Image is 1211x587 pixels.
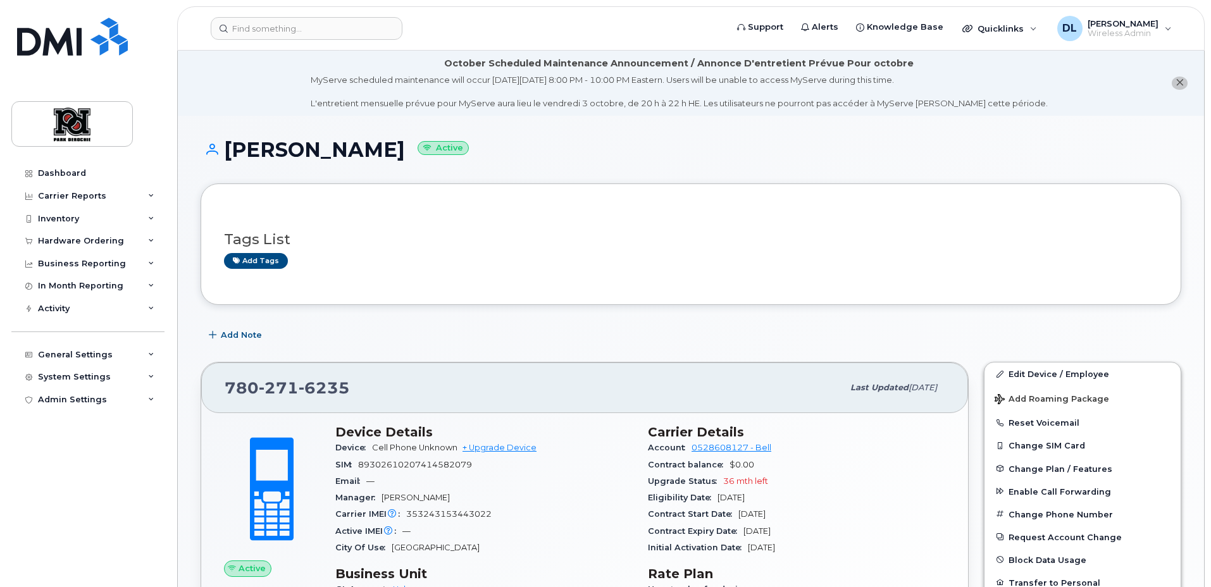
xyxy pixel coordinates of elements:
button: Change SIM Card [984,434,1181,457]
span: — [366,476,375,486]
span: Account [648,443,692,452]
span: Enable Call Forwarding [1009,486,1111,496]
span: 6235 [299,378,350,397]
span: 89302610207414582079 [358,460,472,469]
h3: Device Details [335,424,633,440]
button: Block Data Usage [984,548,1181,571]
span: Active IMEI [335,526,402,536]
span: Email [335,476,366,486]
button: Reset Voicemail [984,411,1181,434]
iframe: Messenger Launcher [1156,532,1202,578]
span: Carrier IMEI [335,509,406,519]
span: — [402,526,411,536]
button: Request Account Change [984,526,1181,548]
h1: [PERSON_NAME] [201,139,1181,161]
span: 271 [259,378,299,397]
span: Eligibility Date [648,493,717,502]
button: Add Roaming Package [984,385,1181,411]
h3: Rate Plan [648,566,945,581]
span: Contract Start Date [648,509,738,519]
span: [DATE] [748,543,775,552]
small: Active [418,141,469,156]
span: Change Plan / Features [1009,464,1112,473]
a: Add tags [224,253,288,269]
span: Active [239,562,266,574]
span: SIM [335,460,358,469]
button: Add Note [201,324,273,347]
span: [DATE] [743,526,771,536]
button: close notification [1172,77,1188,90]
span: Contract balance [648,460,730,469]
span: Manager [335,493,382,502]
span: Add Roaming Package [995,394,1109,406]
a: + Upgrade Device [463,443,537,452]
span: 353243153443022 [406,509,492,519]
span: 780 [225,378,350,397]
span: [DATE] [717,493,745,502]
span: Add Note [221,329,262,341]
div: MyServe scheduled maintenance will occur [DATE][DATE] 8:00 PM - 10:00 PM Eastern. Users will be u... [311,74,1048,109]
button: Change Phone Number [984,503,1181,526]
span: Initial Activation Date [648,543,748,552]
button: Enable Call Forwarding [984,480,1181,503]
span: City Of Use [335,543,392,552]
span: [PERSON_NAME] [382,493,450,502]
div: October Scheduled Maintenance Announcement / Annonce D'entretient Prévue Pour octobre [444,57,914,70]
a: 0528608127 - Bell [692,443,771,452]
a: Edit Device / Employee [984,362,1181,385]
span: [DATE] [738,509,766,519]
span: Upgrade Status [648,476,723,486]
h3: Carrier Details [648,424,945,440]
span: [DATE] [909,383,937,392]
span: Cell Phone Unknown [372,443,457,452]
span: [GEOGRAPHIC_DATA] [392,543,480,552]
span: 36 mth left [723,476,768,486]
h3: Business Unit [335,566,633,581]
span: $0.00 [730,460,754,469]
h3: Tags List [224,232,1158,247]
span: Last updated [850,383,909,392]
span: Contract Expiry Date [648,526,743,536]
span: Device [335,443,372,452]
button: Change Plan / Features [984,457,1181,480]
